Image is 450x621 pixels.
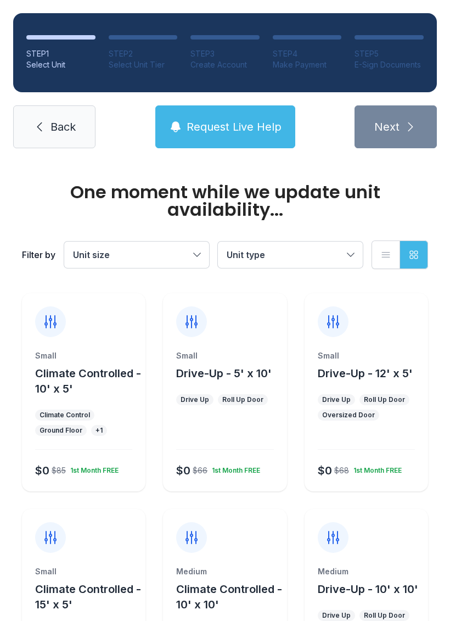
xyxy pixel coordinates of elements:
[207,462,260,475] div: 1st Month FREE
[109,48,178,59] div: STEP 2
[176,350,273,361] div: Small
[190,59,260,70] div: Create Account
[318,367,413,380] span: Drive-Up - 12' x 5'
[35,350,132,361] div: Small
[35,566,132,577] div: Small
[50,119,76,135] span: Back
[176,583,282,611] span: Climate Controlled - 10' x 10'
[318,566,415,577] div: Medium
[374,119,400,135] span: Next
[334,465,349,476] div: $68
[187,119,282,135] span: Request Live Help
[22,183,428,219] div: One moment while we update unit availability...
[227,249,265,260] span: Unit type
[218,242,363,268] button: Unit type
[322,611,351,620] div: Drive Up
[222,395,263,404] div: Roll Up Door
[318,366,413,381] button: Drive-Up - 12' x 5'
[176,566,273,577] div: Medium
[73,249,110,260] span: Unit size
[35,366,141,396] button: Climate Controlled - 10' x 5'
[176,366,272,381] button: Drive-Up - 5' x 10'
[193,465,207,476] div: $66
[40,426,82,435] div: Ground Floor
[52,465,66,476] div: $85
[181,395,209,404] div: Drive Up
[64,242,209,268] button: Unit size
[35,583,141,611] span: Climate Controlled - 15' x 5'
[22,248,55,261] div: Filter by
[35,367,141,395] span: Climate Controlled - 10' x 5'
[26,59,95,70] div: Select Unit
[322,411,375,419] div: Oversized Door
[40,411,90,419] div: Climate Control
[364,395,405,404] div: Roll Up Door
[35,463,49,478] div: $0
[95,426,103,435] div: + 1
[318,350,415,361] div: Small
[66,462,119,475] div: 1st Month FREE
[26,48,95,59] div: STEP 1
[35,581,141,612] button: Climate Controlled - 15' x 5'
[318,581,418,597] button: Drive-Up - 10' x 10'
[273,59,342,70] div: Make Payment
[176,463,190,478] div: $0
[355,59,424,70] div: E-Sign Documents
[176,367,272,380] span: Drive-Up - 5' x 10'
[318,463,332,478] div: $0
[322,395,351,404] div: Drive Up
[109,59,178,70] div: Select Unit Tier
[349,462,402,475] div: 1st Month FREE
[364,611,405,620] div: Roll Up Door
[355,48,424,59] div: STEP 5
[176,581,282,612] button: Climate Controlled - 10' x 10'
[318,583,418,596] span: Drive-Up - 10' x 10'
[273,48,342,59] div: STEP 4
[190,48,260,59] div: STEP 3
